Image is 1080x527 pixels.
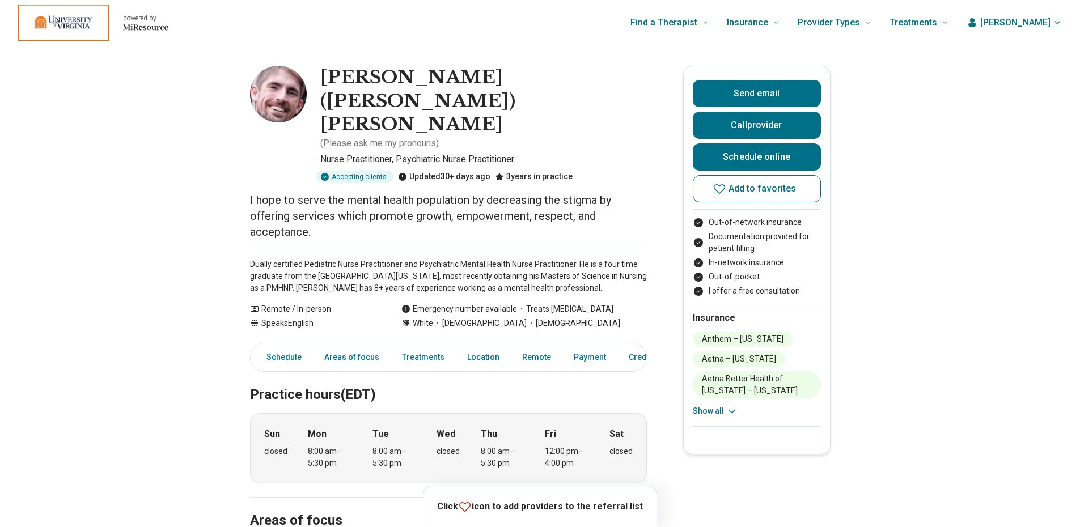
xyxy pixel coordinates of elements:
strong: Mon [308,427,327,441]
button: Callprovider [693,112,821,139]
button: Send email [693,80,821,107]
div: closed [437,445,460,457]
a: Location [460,346,506,369]
div: 12:00 pm – 4:00 pm [545,445,588,469]
strong: Fri [545,427,556,441]
span: Treatments [890,15,937,31]
h2: Insurance [693,311,821,325]
span: Insurance [727,15,768,31]
li: Out-of-pocket [693,271,821,283]
strong: Thu [481,427,497,441]
div: When does the program meet? [250,413,647,483]
span: [PERSON_NAME] [980,16,1051,29]
li: I offer a free consultation [693,285,821,297]
span: White [413,317,433,329]
strong: Wed [437,427,455,441]
a: Treatments [395,346,451,369]
div: 8:00 am – 5:30 pm [372,445,416,469]
span: [DEMOGRAPHIC_DATA] [527,317,620,329]
h2: Practice hours (EDT) [250,358,647,405]
p: I hope to serve the mental health population by decreasing the stigma by offering services which ... [250,192,647,240]
p: powered by [123,14,168,23]
button: Add to favorites [693,175,821,202]
p: Dually certified Pediatric Nurse Practitioner and Psychiatric Mental Health Nurse Practitioner. H... [250,258,647,294]
li: Aetna Better Health of [US_STATE] – [US_STATE] [693,371,821,398]
a: Schedule online [693,143,821,171]
a: Schedule [253,346,308,369]
div: Remote / In-person [250,303,379,315]
span: Find a Therapist [630,15,697,31]
div: 8:00 am – 5:30 pm [308,445,351,469]
ul: Payment options [693,216,821,297]
a: Areas of focus [317,346,386,369]
strong: Sat [609,427,624,441]
p: ( Please ask me my pronouns ) [320,137,439,150]
h1: [PERSON_NAME] ([PERSON_NAME]) [PERSON_NAME] [320,66,647,137]
p: Nurse Practitioner, Psychiatric Nurse Practitioner [320,152,647,166]
span: [DEMOGRAPHIC_DATA] [433,317,527,329]
div: 3 years in practice [495,171,573,183]
div: 8:00 am – 5:30 pm [481,445,524,469]
li: Out-of-network insurance [693,216,821,228]
span: Treats [MEDICAL_DATA] [517,303,613,315]
div: closed [609,445,633,457]
button: [PERSON_NAME] [967,16,1062,29]
strong: Sun [264,427,280,441]
strong: Tue [372,427,389,441]
div: Updated 30+ days ago [398,171,490,183]
li: In-network insurance [693,257,821,269]
div: Speaks English [250,317,379,329]
a: Home page [18,5,168,41]
div: Accepting clients [316,171,393,183]
button: Show all [693,405,738,417]
div: Emergency number available [401,303,517,315]
a: Payment [567,346,613,369]
li: Anthem – [US_STATE] [693,331,793,347]
p: Click icon to add providers to the referral list [437,499,643,513]
a: Credentials [622,346,679,369]
li: Aetna – [US_STATE] [693,351,785,367]
li: Documentation provided for patient filling [693,231,821,254]
a: Remote [515,346,558,369]
div: closed [264,445,287,457]
span: Add to favorites [729,184,797,193]
img: James Howell, Nurse Practitioner [250,66,307,122]
span: Provider Types [798,15,860,31]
